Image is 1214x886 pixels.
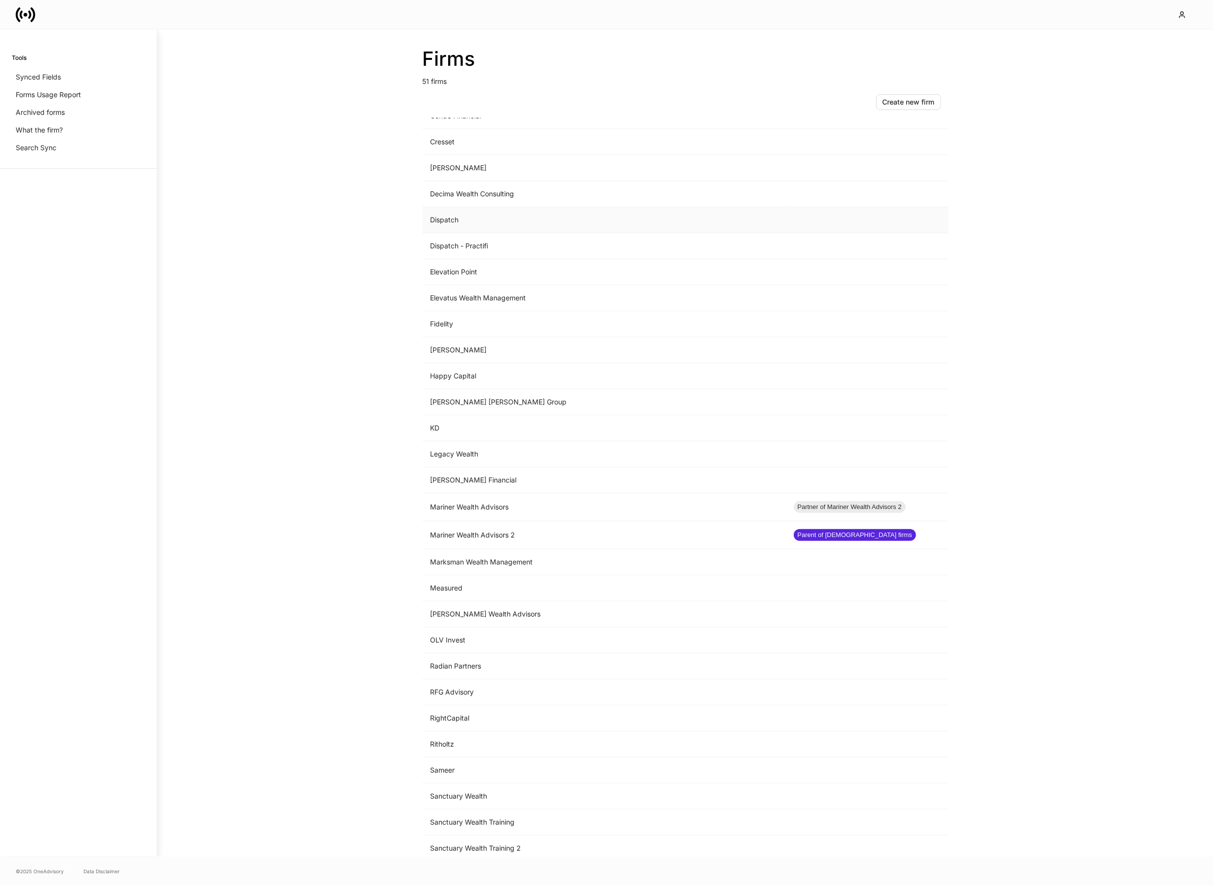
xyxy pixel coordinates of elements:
[423,47,949,71] h2: Firms
[423,155,786,181] td: [PERSON_NAME]
[423,337,786,363] td: [PERSON_NAME]
[423,441,786,467] td: Legacy Wealth
[12,53,27,62] h6: Tools
[423,415,786,441] td: KD
[423,493,786,521] td: Mariner Wealth Advisors
[12,121,145,139] a: What the firm?
[423,705,786,731] td: RightCapital
[16,125,63,135] p: What the firm?
[423,311,786,337] td: Fidelity
[12,139,145,157] a: Search Sync
[12,68,145,86] a: Synced Fields
[794,530,917,540] span: Parent of [DEMOGRAPHIC_DATA] firms
[423,575,786,601] td: Measured
[423,521,786,549] td: Mariner Wealth Advisors 2
[423,679,786,705] td: RFG Advisory
[12,104,145,121] a: Archived forms
[423,809,786,835] td: Sanctuary Wealth Training
[423,757,786,783] td: Sameer
[16,72,61,82] p: Synced Fields
[423,71,949,86] p: 51 firms
[883,99,935,106] div: Create new firm
[423,653,786,679] td: Radian Partners
[423,129,786,155] td: Cresset
[423,363,786,389] td: Happy Capital
[794,502,906,512] span: Partner of Mariner Wealth Advisors 2
[16,867,64,875] span: © 2025 OneAdvisory
[423,259,786,285] td: Elevation Point
[423,601,786,627] td: [PERSON_NAME] Wealth Advisors
[423,181,786,207] td: Decima Wealth Consulting
[423,207,786,233] td: Dispatch
[423,783,786,809] td: Sanctuary Wealth
[12,86,145,104] a: Forms Usage Report
[423,233,786,259] td: Dispatch - Practifi
[16,90,81,100] p: Forms Usage Report
[876,94,941,110] button: Create new firm
[83,867,120,875] a: Data Disclaimer
[423,731,786,757] td: Ritholtz
[423,467,786,493] td: [PERSON_NAME] Financial
[423,835,786,861] td: Sanctuary Wealth Training 2
[423,549,786,575] td: Marksman Wealth Management
[423,627,786,653] td: OLV Invest
[16,143,56,153] p: Search Sync
[423,389,786,415] td: [PERSON_NAME] [PERSON_NAME] Group
[423,285,786,311] td: Elevatus Wealth Management
[16,107,65,117] p: Archived forms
